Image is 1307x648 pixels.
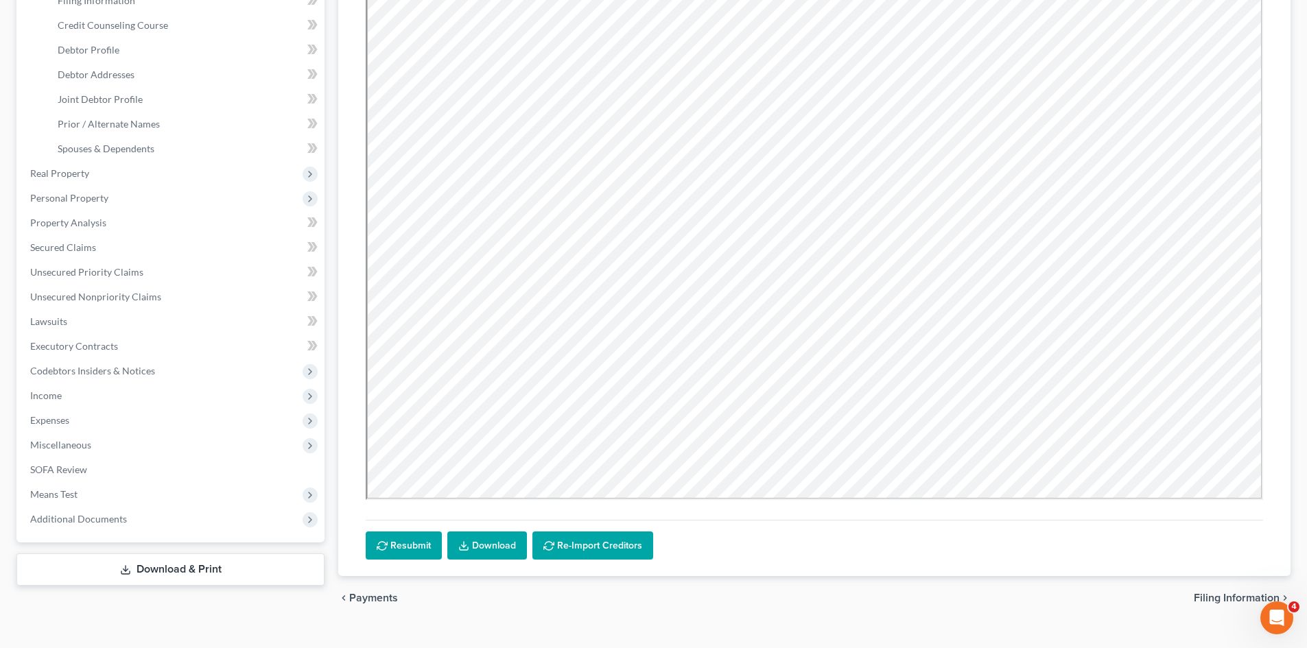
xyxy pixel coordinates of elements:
button: Re-Import Creditors [532,531,653,560]
span: Filing Information [1194,592,1280,603]
button: chevron_left Payments [338,592,398,603]
span: Real Property [30,167,89,179]
iframe: Intercom live chat [1260,601,1293,634]
a: Unsecured Priority Claims [19,260,325,285]
a: Secured Claims [19,235,325,260]
span: Means Test [30,488,78,500]
span: Unsecured Nonpriority Claims [30,291,161,302]
span: Property Analysis [30,217,106,228]
span: 4 [1288,601,1299,612]
span: Credit Counseling Course [58,19,168,31]
span: Codebtors Insiders & Notices [30,365,155,376]
a: Property Analysis [19,211,325,235]
a: Debtor Addresses [47,62,325,87]
span: Secured Claims [30,241,96,253]
a: Download & Print [16,553,325,586]
a: Prior / Alternate Names [47,112,325,136]
button: Resubmit [366,531,442,560]
a: Spouses & Dependents [47,136,325,161]
span: Debtor Addresses [58,69,134,80]
span: Joint Debtor Profile [58,93,143,105]
span: Executory Contracts [30,340,118,352]
span: Expenses [30,414,69,426]
span: Debtor Profile [58,44,119,56]
a: Joint Debtor Profile [47,87,325,112]
span: Personal Property [30,192,108,204]
a: Download [447,531,527,560]
button: Filing Information chevron_right [1194,592,1291,603]
a: Executory Contracts [19,334,325,359]
span: Lawsuits [30,315,67,327]
i: chevron_right [1280,592,1291,603]
a: Credit Counseling Course [47,13,325,38]
span: Additional Documents [30,513,127,525]
span: SOFA Review [30,464,87,475]
span: Miscellaneous [30,439,91,451]
span: Income [30,389,62,401]
span: Prior / Alternate Names [58,118,160,130]
a: SOFA Review [19,457,325,482]
span: Spouses & Dependents [58,143,154,154]
span: Payments [349,592,398,603]
span: Unsecured Priority Claims [30,266,143,278]
a: Lawsuits [19,309,325,334]
i: chevron_left [338,592,349,603]
a: Debtor Profile [47,38,325,62]
a: Unsecured Nonpriority Claims [19,285,325,309]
